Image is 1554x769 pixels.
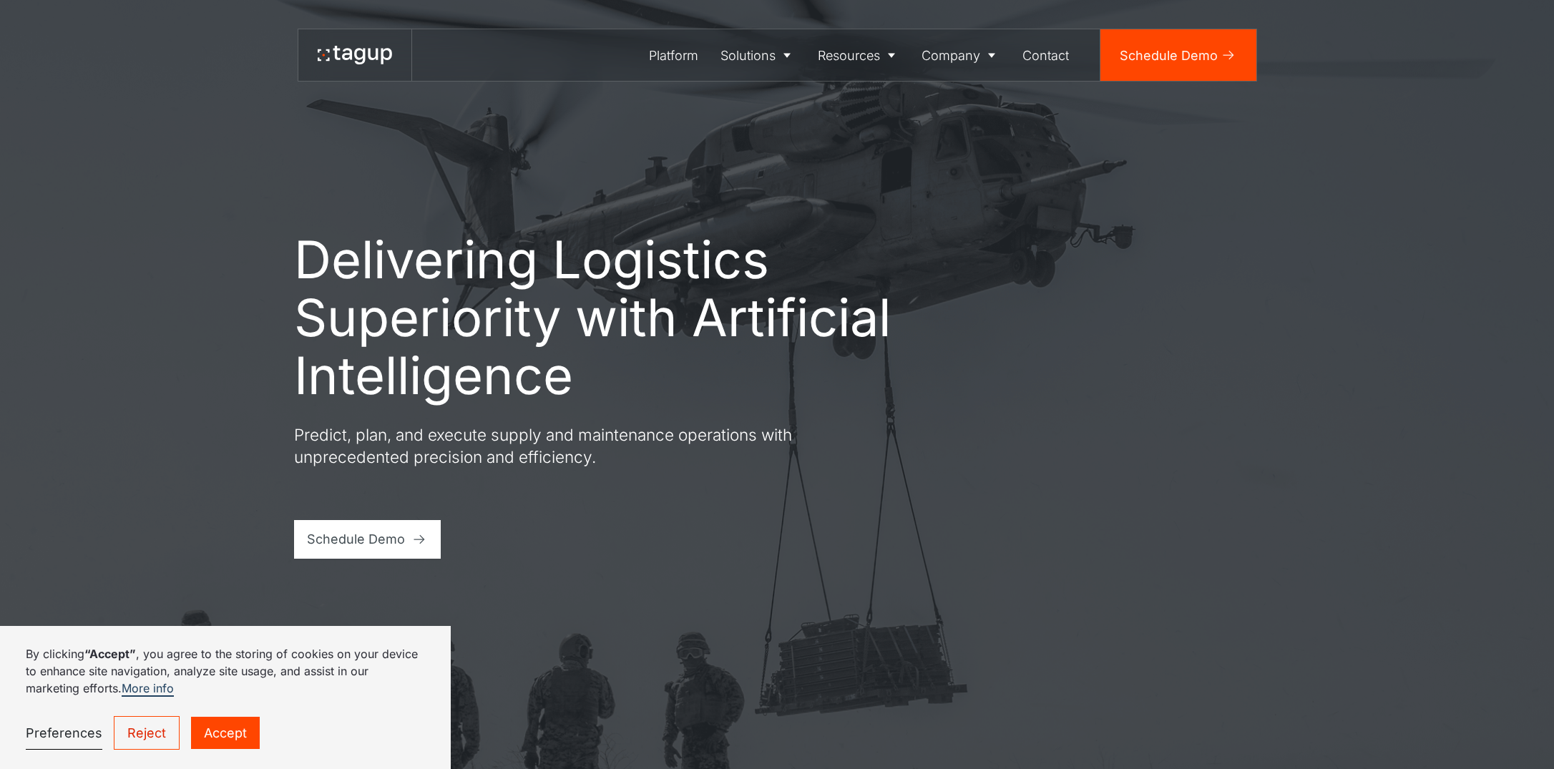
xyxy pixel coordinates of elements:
[294,423,809,469] p: Predict, plan, and execute supply and maintenance operations with unprecedented precision and eff...
[114,716,180,750] a: Reject
[637,29,710,81] a: Platform
[806,29,911,81] a: Resources
[649,46,698,65] div: Platform
[294,520,441,559] a: Schedule Demo
[84,647,136,661] strong: “Accept”
[1100,29,1256,81] a: Schedule Demo
[1011,29,1080,81] a: Contact
[818,46,880,65] div: Resources
[1120,46,1218,65] div: Schedule Demo
[922,46,980,65] div: Company
[710,29,807,81] a: Solutions
[911,29,1012,81] a: Company
[26,645,425,697] p: By clicking , you agree to the storing of cookies on your device to enhance site navigation, anal...
[122,681,174,697] a: More info
[307,529,405,549] div: Schedule Demo
[1022,46,1069,65] div: Contact
[294,230,895,404] h1: Delivering Logistics Superiority with Artificial Intelligence
[191,717,260,749] a: Accept
[26,717,102,750] a: Preferences
[720,46,776,65] div: Solutions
